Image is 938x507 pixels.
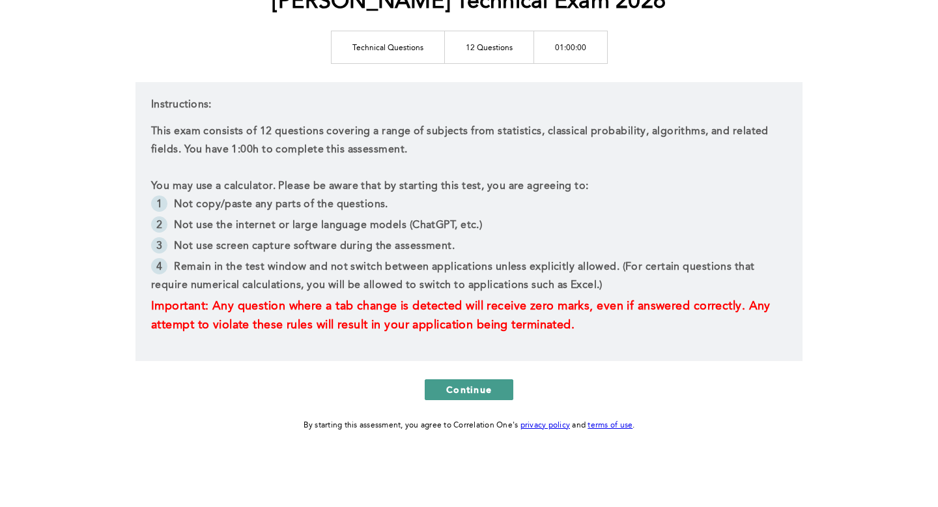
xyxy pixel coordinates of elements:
[151,237,787,258] li: Not use screen capture software during the assessment.
[151,123,787,159] p: This exam consists of 12 questions covering a range of subjects from statistics, classical probab...
[331,31,444,63] td: Technical Questions
[444,31,533,63] td: 12 Questions
[304,418,635,433] div: By starting this assessment, you agree to Correlation One's and .
[151,300,774,331] span: Important: Any question where a tab change is detected will receive zero marks, even if answered ...
[135,82,803,361] div: Instructions:
[151,196,787,216] li: Not copy/paste any parts of the questions.
[151,177,787,196] p: You may use a calculator. Please be aware that by starting this test, you are agreeing to:
[533,31,607,63] td: 01:00:00
[446,383,492,396] span: Continue
[425,379,513,400] button: Continue
[588,422,632,429] a: terms of use
[151,216,787,237] li: Not use the internet or large language models (ChatGPT, etc.)
[520,422,571,429] a: privacy policy
[151,258,787,297] li: Remain in the test window and not switch between applications unless explicitly allowed. (For cer...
